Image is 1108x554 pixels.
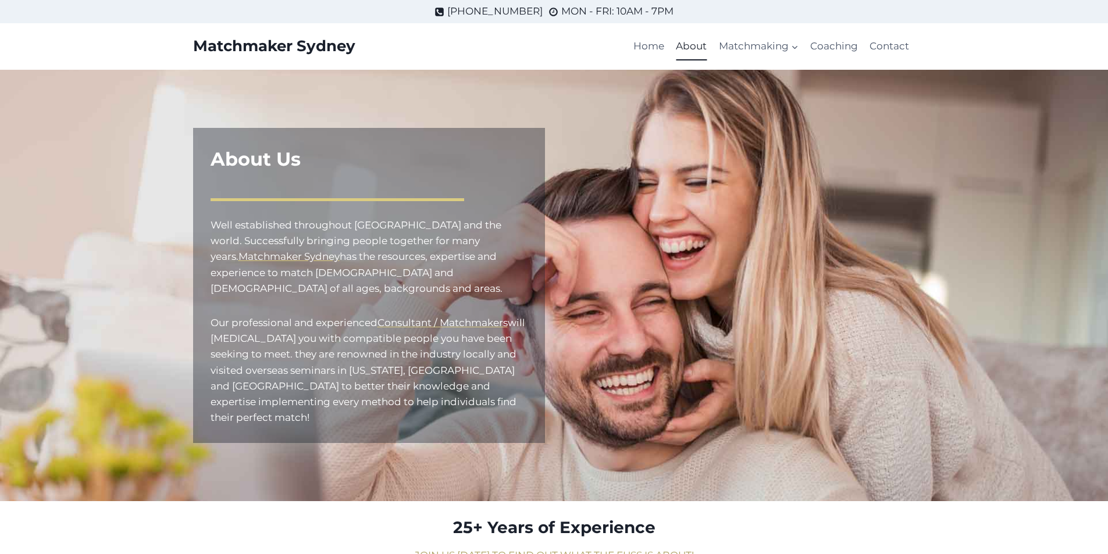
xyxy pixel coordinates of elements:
[377,317,508,328] a: Consultant / Matchmakers
[628,33,915,60] nav: Primary Navigation
[561,3,674,19] span: MON - FRI: 10AM - 7PM
[211,315,528,426] p: Our professional and experienced will [MEDICAL_DATA] you with compatible people you have been see...
[211,217,528,296] p: has the resources, expertise and experience to match [DEMOGRAPHIC_DATA] and [DEMOGRAPHIC_DATA] of...
[712,33,804,60] a: Matchmaking
[719,38,799,54] span: Matchmaking
[193,515,915,539] h2: 25+ Years of Experience
[211,219,501,262] mark: Well established throughout [GEOGRAPHIC_DATA] and the world. Successfully bringing people togethe...
[864,33,915,60] a: Contact
[670,33,712,60] a: About
[211,145,528,173] h1: About Us
[804,33,864,60] a: Coaching
[238,251,340,262] a: Matchmaker Sydney
[447,3,543,19] span: [PHONE_NUMBER]
[193,37,355,55] a: Matchmaker Sydney
[434,3,543,19] a: [PHONE_NUMBER]
[628,33,670,60] a: Home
